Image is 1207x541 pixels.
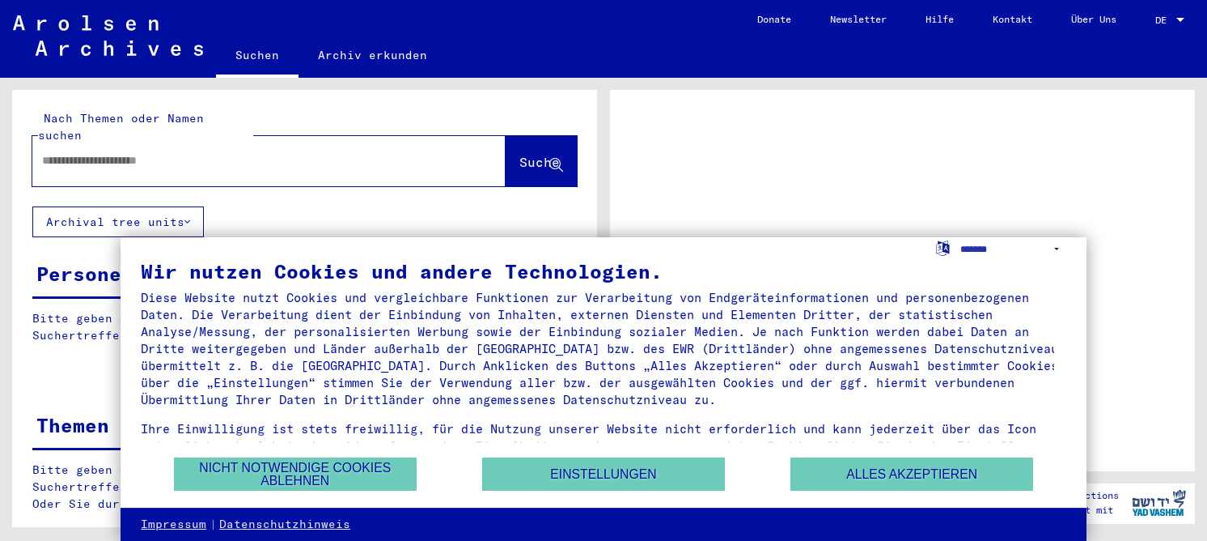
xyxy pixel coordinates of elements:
div: Ihre Einwilligung ist stets freiwillig, für die Nutzung unserer Website nicht erforderlich und ka... [141,420,1066,471]
a: Impressum [141,517,206,533]
button: Einstellungen [482,458,725,491]
div: Themen [36,411,109,440]
div: Wir nutzen Cookies und andere Technologien. [141,262,1066,281]
p: Bitte geben Sie einen Suchbegriff ein oder nutzen Sie die Filter, um Suchertreffer zu erhalten. [32,310,576,344]
label: Sprache auswählen [934,240,951,255]
button: Alles akzeptieren [790,458,1033,491]
div: Diese Website nutzt Cookies und vergleichbare Funktionen zur Verarbeitung von Endgeräteinformatio... [141,289,1066,408]
button: Archival tree units [32,207,204,237]
div: Personen [36,259,133,288]
img: Arolsen_neg.svg [13,15,203,56]
span: DE [1155,15,1173,26]
a: Suchen [216,36,299,78]
button: Suche [506,136,577,186]
p: Bitte geben Sie einen Suchbegriff ein oder nutzen Sie die Filter, um Suchertreffer zu erhalten. O... [32,462,577,513]
button: Nicht notwendige Cookies ablehnen [174,458,417,491]
a: Datenschutzhinweis [219,517,350,533]
mat-label: Nach Themen oder Namen suchen [38,111,204,143]
span: Suche [519,154,560,170]
a: Archiv erkunden [299,36,447,75]
select: Sprache auswählen [960,237,1066,261]
img: yv_logo.png [1129,483,1189,523]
